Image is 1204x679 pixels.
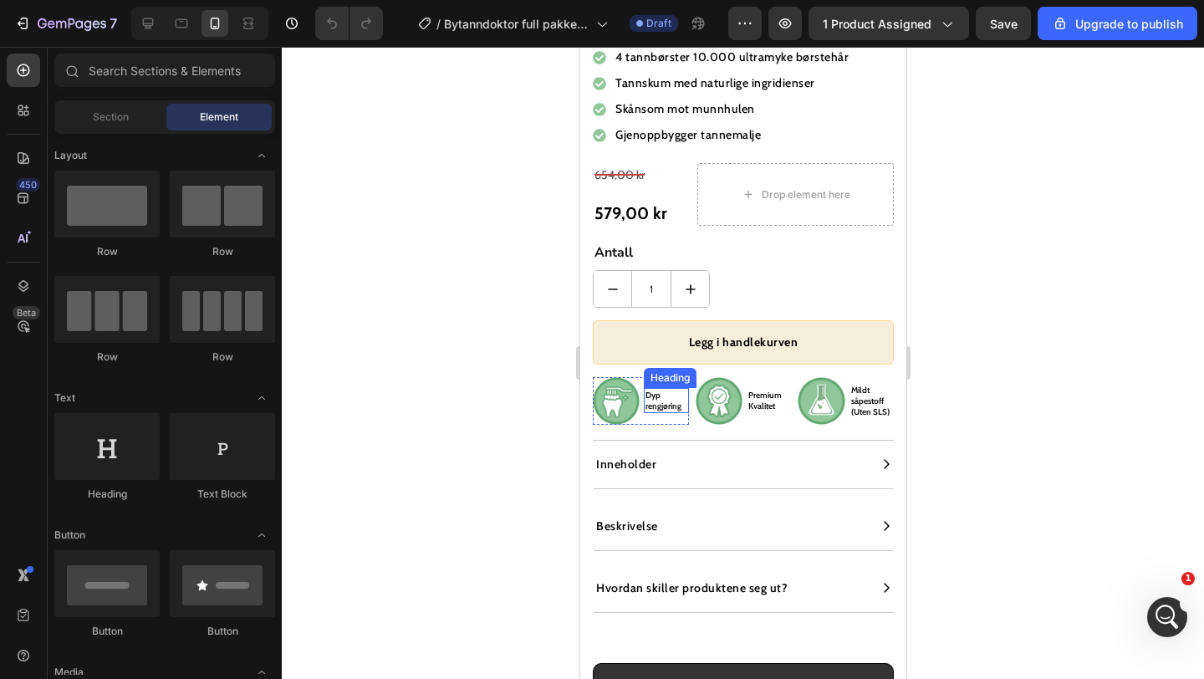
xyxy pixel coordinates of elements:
[13,306,40,319] div: Beta
[54,528,85,543] span: Button
[976,7,1031,40] button: Save
[7,7,125,40] button: 7
[93,110,129,125] span: Section
[809,7,969,40] button: 1 product assigned
[823,15,931,33] span: 1 product assigned
[54,391,75,406] span: Text
[444,15,589,33] span: Bytanndoktor full pakke (lean design)
[54,148,87,163] span: Layout
[170,624,275,639] div: Button
[110,13,117,33] p: 7
[580,47,906,679] iframe: Design area
[1181,572,1195,585] span: 1
[646,16,671,31] span: Draft
[54,350,160,365] div: Row
[54,624,160,639] div: Button
[200,110,238,125] span: Element
[990,17,1018,31] span: Save
[1147,597,1187,637] iframe: Intercom live chat
[54,54,275,87] input: Search Sections & Elements
[1038,7,1197,40] button: Upgrade to publish
[54,487,160,502] div: Heading
[54,244,160,259] div: Row
[248,142,275,169] span: Toggle open
[170,487,275,502] div: Text Block
[248,385,275,411] span: Toggle open
[315,7,383,40] div: Undo/Redo
[248,522,275,549] span: Toggle open
[16,178,40,191] div: 450
[1052,15,1183,33] div: Upgrade to publish
[436,15,441,33] span: /
[170,244,275,259] div: Row
[170,350,275,365] div: Row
